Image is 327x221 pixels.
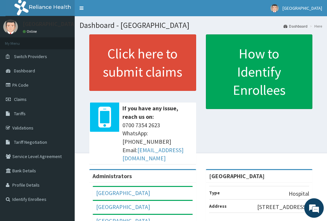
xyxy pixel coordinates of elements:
span: Tariffs [14,111,26,117]
p: [STREET_ADDRESS]. [257,203,309,211]
span: Tariff Negotiation [14,139,47,145]
b: Address [209,203,227,209]
p: Hospital [289,190,309,198]
a: [EMAIL_ADDRESS][DOMAIN_NAME] [122,146,183,162]
img: User Image [3,19,18,34]
a: Click here to submit claims [89,34,196,91]
span: 0700 7354 2623 WhatsApp: [PHONE_NUMBER] Email: [122,121,193,163]
h1: Dashboard - [GEOGRAPHIC_DATA] [80,21,322,30]
span: Claims [14,96,27,102]
img: User Image [270,4,279,12]
a: [GEOGRAPHIC_DATA] [96,189,150,197]
strong: [GEOGRAPHIC_DATA] [209,172,265,180]
span: [GEOGRAPHIC_DATA] [283,5,322,11]
b: If you have any issue, reach us on: [122,104,178,120]
b: Type [209,190,220,196]
li: Here [308,23,322,29]
span: Dashboard [14,68,35,74]
span: Switch Providers [14,54,47,59]
a: [GEOGRAPHIC_DATA] [96,203,150,211]
a: Online [23,29,38,34]
a: How to Identify Enrollees [206,34,313,109]
a: Dashboard [283,23,308,29]
b: Administrators [93,172,132,180]
p: [GEOGRAPHIC_DATA] [23,21,76,27]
